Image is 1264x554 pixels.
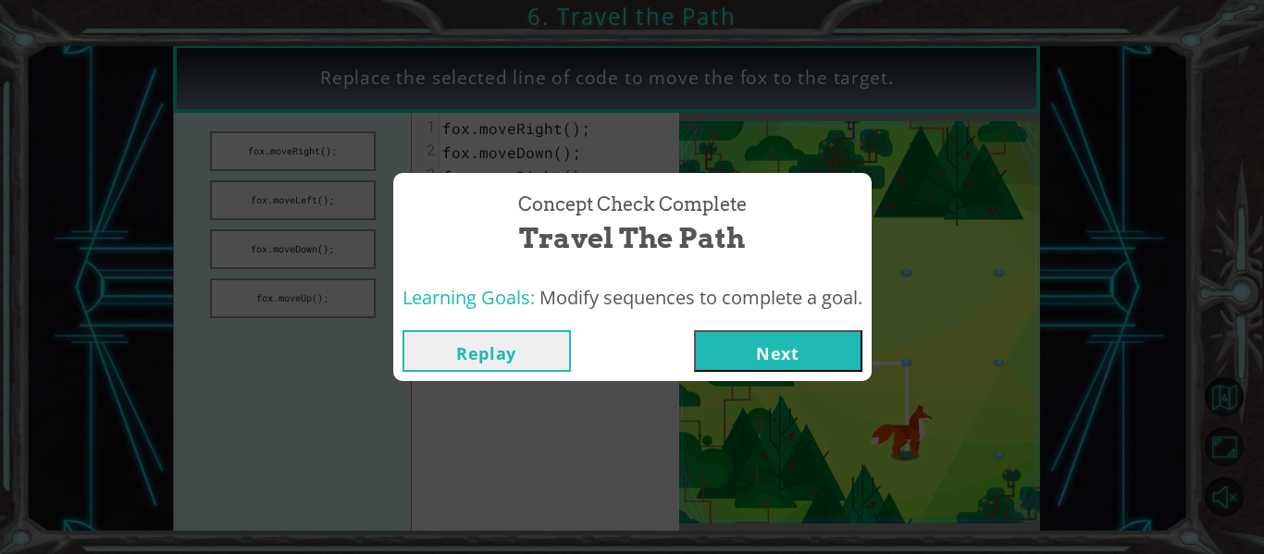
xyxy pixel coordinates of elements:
[694,330,862,372] button: Next
[518,191,747,218] span: Concept Check Complete
[403,330,571,372] button: Replay
[403,285,535,310] span: Learning Goals:
[539,285,862,310] span: Modify sequences to complete a goal.
[519,218,745,258] span: Travel the Path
